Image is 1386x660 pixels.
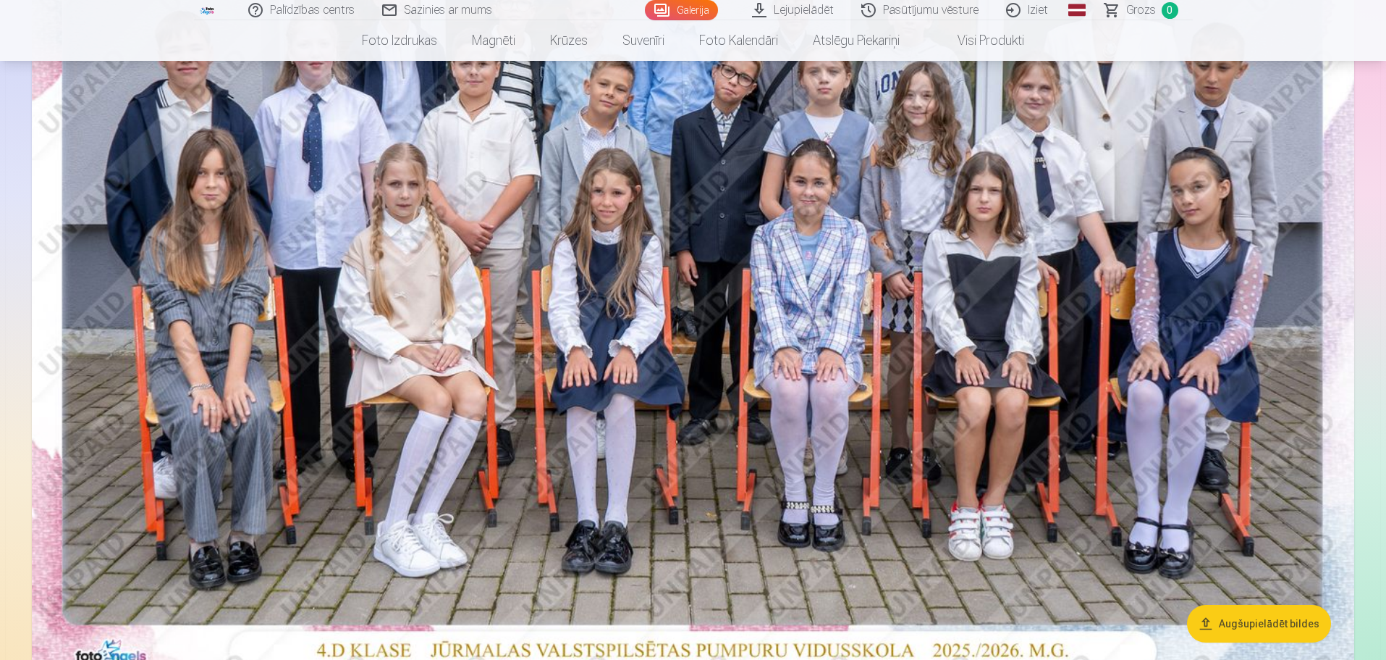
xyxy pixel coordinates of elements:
[795,20,917,61] a: Atslēgu piekariņi
[1162,2,1178,19] span: 0
[455,20,533,61] a: Magnēti
[200,6,216,14] img: /fa3
[917,20,1041,61] a: Visi produkti
[1187,605,1331,643] button: Augšupielādēt bildes
[682,20,795,61] a: Foto kalendāri
[533,20,605,61] a: Krūzes
[345,20,455,61] a: Foto izdrukas
[1126,1,1156,19] span: Grozs
[605,20,682,61] a: Suvenīri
